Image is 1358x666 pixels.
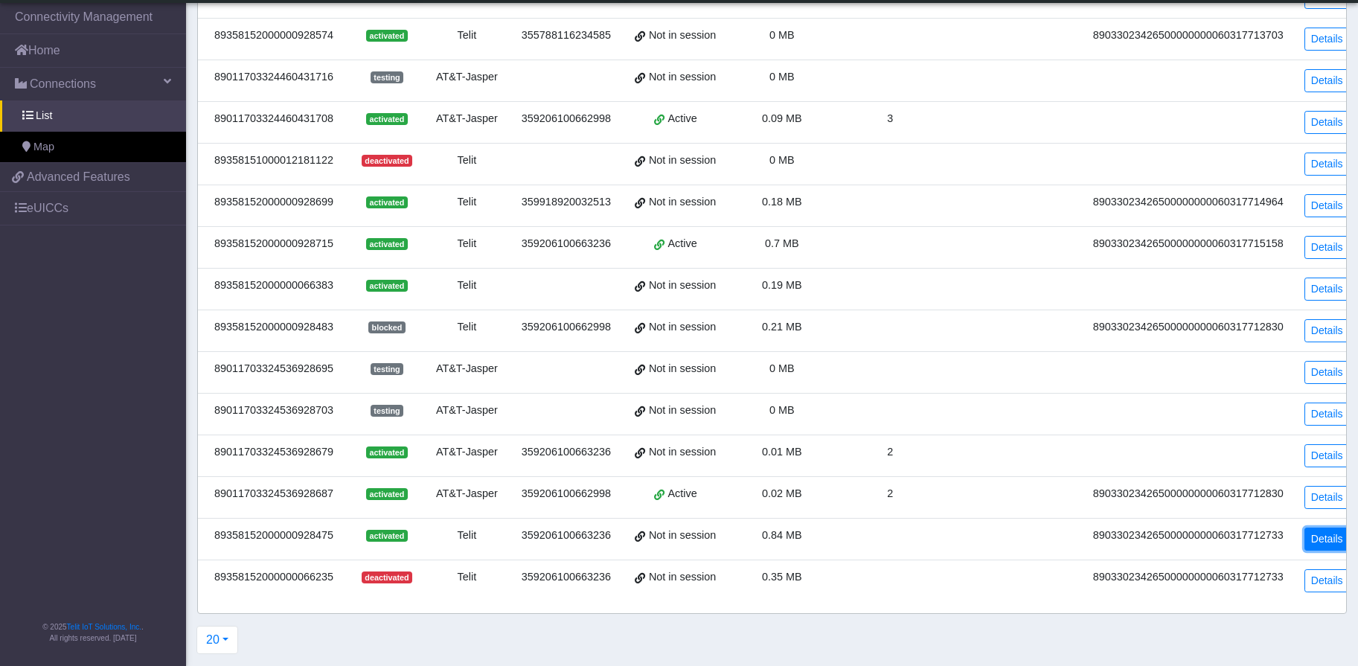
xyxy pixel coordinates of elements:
[366,238,407,250] span: activated
[519,194,614,211] div: 359918920032513
[433,569,501,586] div: Telit
[1304,278,1350,301] a: Details
[769,154,795,166] span: 0 MB
[649,278,716,294] span: Not in session
[519,444,614,461] div: 359206100663236
[366,446,407,458] span: activated
[371,363,403,375] span: testing
[1304,69,1350,92] a: Details
[207,528,341,544] div: 89358152000000928475
[433,278,501,294] div: Telit
[207,361,341,377] div: 89011703324536928695
[519,569,614,586] div: 359206100663236
[371,71,403,83] span: testing
[519,236,614,252] div: 359206100663236
[762,571,802,583] span: 0.35 MB
[649,319,716,336] span: Not in session
[433,319,501,336] div: Telit
[1090,28,1287,44] div: 89033023426500000000060317713703
[366,488,407,500] span: activated
[649,28,716,44] span: Not in session
[207,319,341,336] div: 89358152000000928483
[366,196,407,208] span: activated
[519,28,614,44] div: 355788116234585
[196,626,238,654] button: 20
[1304,361,1350,384] a: Details
[433,28,501,44] div: Telit
[433,486,501,502] div: AT&T-Jasper
[433,444,501,461] div: AT&T-Jasper
[433,153,501,169] div: Telit
[207,153,341,169] div: 89358151000012181122
[433,111,501,127] div: AT&T-Jasper
[668,111,697,127] span: Active
[519,528,614,544] div: 359206100663236
[1304,486,1350,509] a: Details
[362,155,412,167] span: deactivated
[207,28,341,44] div: 89358152000000928574
[366,280,407,292] span: activated
[1090,569,1287,586] div: 89033023426500000000060317712733
[769,71,795,83] span: 0 MB
[67,623,141,631] a: Telit IoT Solutions, Inc.
[649,403,716,419] span: Not in session
[762,487,802,499] span: 0.02 MB
[845,444,935,461] div: 2
[1304,528,1350,551] a: Details
[33,139,54,156] span: Map
[1304,194,1350,217] a: Details
[649,194,716,211] span: Not in session
[845,111,935,127] div: 3
[1304,111,1350,134] a: Details
[366,530,407,542] span: activated
[207,569,341,586] div: 89358152000000066235
[1304,28,1350,51] a: Details
[1304,569,1350,592] a: Details
[649,69,716,86] span: Not in session
[762,112,802,124] span: 0.09 MB
[649,153,716,169] span: Not in session
[207,486,341,502] div: 89011703324536928687
[519,486,614,502] div: 359206100662998
[433,194,501,211] div: Telit
[362,571,412,583] span: deactivated
[649,528,716,544] span: Not in session
[433,403,501,419] div: AT&T-Jasper
[668,486,697,502] span: Active
[433,69,501,86] div: AT&T-Jasper
[769,362,795,374] span: 0 MB
[1304,153,1350,176] a: Details
[368,321,405,333] span: blocked
[1304,444,1350,467] a: Details
[207,278,341,294] div: 89358152000000066383
[668,236,697,252] span: Active
[207,194,341,211] div: 89358152000000928699
[433,236,501,252] div: Telit
[1090,528,1287,544] div: 89033023426500000000060317712733
[1304,403,1350,426] a: Details
[762,446,802,458] span: 0.01 MB
[207,111,341,127] div: 89011703324460431708
[433,361,501,377] div: AT&T-Jasper
[433,528,501,544] div: Telit
[1090,319,1287,336] div: 89033023426500000000060317712830
[519,319,614,336] div: 359206100662998
[762,321,802,333] span: 0.21 MB
[366,30,407,42] span: activated
[1304,236,1350,259] a: Details
[27,168,130,186] span: Advanced Features
[762,529,802,541] span: 0.84 MB
[1090,486,1287,502] div: 89033023426500000000060317712830
[769,404,795,416] span: 0 MB
[649,361,716,377] span: Not in session
[366,113,407,125] span: activated
[1304,319,1350,342] a: Details
[207,236,341,252] div: 89358152000000928715
[207,444,341,461] div: 89011703324536928679
[36,108,52,124] span: List
[649,569,716,586] span: Not in session
[1090,194,1287,211] div: 89033023426500000000060317714964
[207,403,341,419] div: 89011703324536928703
[519,111,614,127] div: 359206100662998
[762,196,802,208] span: 0.18 MB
